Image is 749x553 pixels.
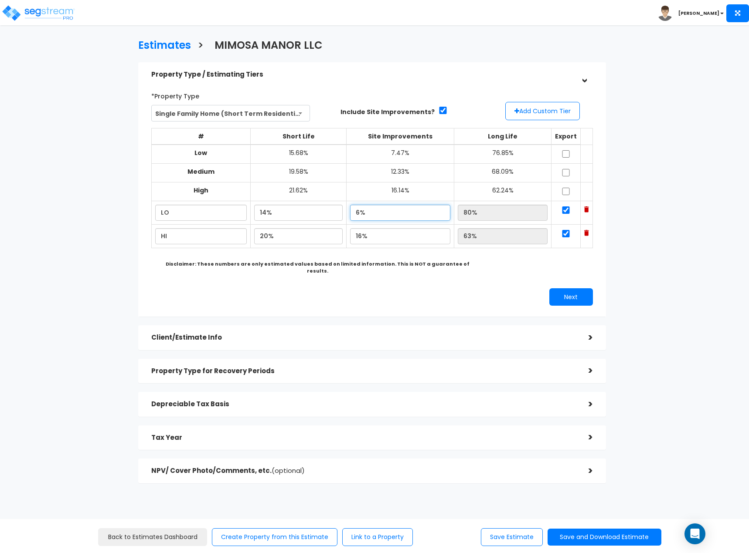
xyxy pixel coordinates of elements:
[132,31,191,57] a: Estimates
[151,334,575,341] h5: Client/Estimate Info
[197,40,204,53] h3: >
[151,434,575,442] h5: Tax Year
[98,528,207,546] a: Back to Estimates Dashboard
[194,186,208,195] b: High
[151,71,575,78] h5: Property Type / Estimating Tiers
[208,31,323,57] a: MIMOSA MANOR LLC
[454,128,552,145] th: Long Life
[151,105,310,121] span: Single Family Home (Short Term Residential Rental)
[584,230,589,236] img: Trash Icon
[347,128,454,145] th: Site Improvements
[250,128,346,145] th: Short Life
[584,206,589,212] img: Trash Icon
[151,128,250,145] th: #
[575,431,593,444] div: >
[575,398,593,411] div: >
[166,260,470,274] b: Disclaimer: These numbers are only estimated values based on limited information. This is NOT a g...
[152,105,310,122] span: Single Family Home (Short Term Residential Rental)
[575,464,593,478] div: >
[684,523,705,544] div: Open Intercom Messenger
[347,182,454,201] td: 16.14%
[250,145,346,164] td: 15.68%
[657,6,673,21] img: avatar.png
[347,145,454,164] td: 7.47%
[151,368,575,375] h5: Property Type for Recovery Periods
[187,167,214,176] b: Medium
[272,466,305,475] span: (optional)
[342,528,413,546] button: Link to a Property
[575,331,593,344] div: >
[577,66,591,83] div: >
[454,145,552,164] td: 76.85%
[214,40,323,53] h3: MIMOSA MANOR LLC
[151,467,575,475] h5: NPV/ Cover Photo/Comments, etc.
[250,164,346,182] td: 19.58%
[481,528,543,546] button: Save Estimate
[194,148,207,157] b: Low
[340,108,435,116] label: Include Site Improvements?
[678,10,719,17] b: [PERSON_NAME]
[549,288,593,306] button: Next
[454,164,552,182] td: 68.09%
[347,164,454,182] td: 12.33%
[151,401,575,408] h5: Depreciable Tax Basis
[551,128,580,145] th: Export
[138,40,191,53] h3: Estimates
[1,4,75,22] img: logo_pro_r.png
[250,182,346,201] td: 21.62%
[505,102,580,120] button: Add Custom Tier
[151,89,199,101] label: *Property Type
[548,529,661,546] button: Save and Download Estimate
[212,528,337,546] button: Create Property from this Estimate
[454,182,552,201] td: 62.24%
[575,364,593,378] div: >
